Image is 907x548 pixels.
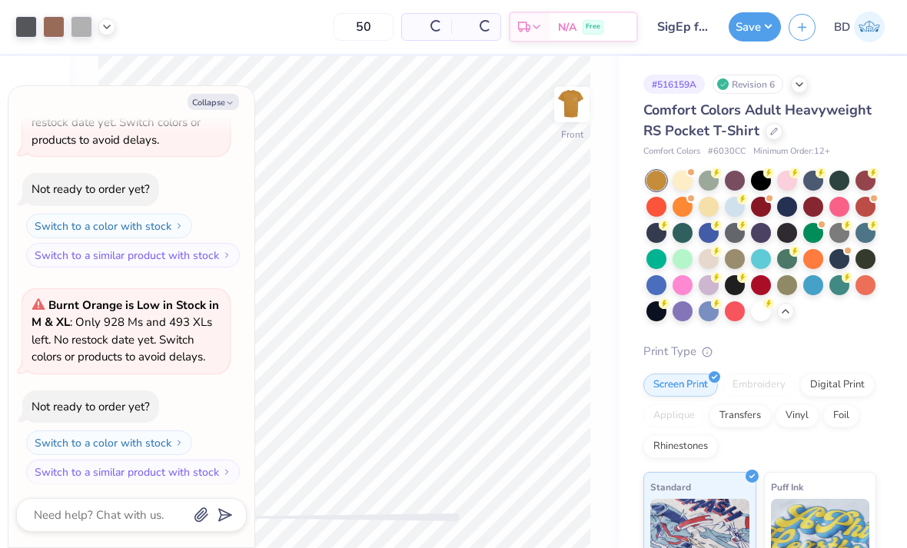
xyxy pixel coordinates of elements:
img: Front [556,89,587,120]
span: Free [586,22,600,32]
input: Untitled Design [646,12,721,42]
div: Print Type [643,343,876,360]
div: Screen Print [643,374,718,397]
div: Digital Print [800,374,875,397]
span: Puff Ink [771,479,803,495]
button: Switch to a color with stock [26,214,192,238]
div: Front [561,128,583,141]
div: # 516159A [643,75,705,94]
span: Comfort Colors [643,145,700,158]
img: Switch to a similar product with stock [222,251,231,260]
div: Rhinestones [643,435,718,458]
div: Vinyl [776,404,819,427]
span: : Only 494 Ss and 519 Ms left. No restock date yet. Switch colors or products to avoid delays. [32,80,217,148]
button: Switch to a similar product with stock [26,460,240,484]
span: BD [834,18,850,36]
span: : Only 928 Ms and 493 XLs left. No restock date yet. Switch colors or products to avoid delays. [32,297,219,365]
img: Switch to a color with stock [174,438,184,447]
div: Revision 6 [713,75,783,94]
span: Comfort Colors Adult Heavyweight RS Pocket T-Shirt [643,101,872,140]
img: Bella Dimaculangan [854,12,885,42]
img: Switch to a similar product with stock [222,467,231,477]
div: Not ready to order yet? [32,399,150,414]
img: Switch to a color with stock [174,221,184,231]
div: Transfers [709,404,771,427]
button: Switch to a similar product with stock [26,243,240,267]
strong: Burnt Orange is Low in Stock in M & XL [32,297,219,330]
button: Switch to a color with stock [26,430,192,455]
div: Embroidery [723,374,796,397]
div: Not ready to order yet? [32,181,150,197]
span: Standard [650,479,691,495]
div: Applique [643,404,705,427]
input: – – [334,13,394,41]
span: Minimum Order: 12 + [753,145,830,158]
div: Foil [823,404,859,427]
span: # 6030CC [708,145,746,158]
button: Collapse [188,94,239,110]
a: BD [827,12,892,42]
span: N/A [558,19,576,35]
button: Save [729,12,781,42]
